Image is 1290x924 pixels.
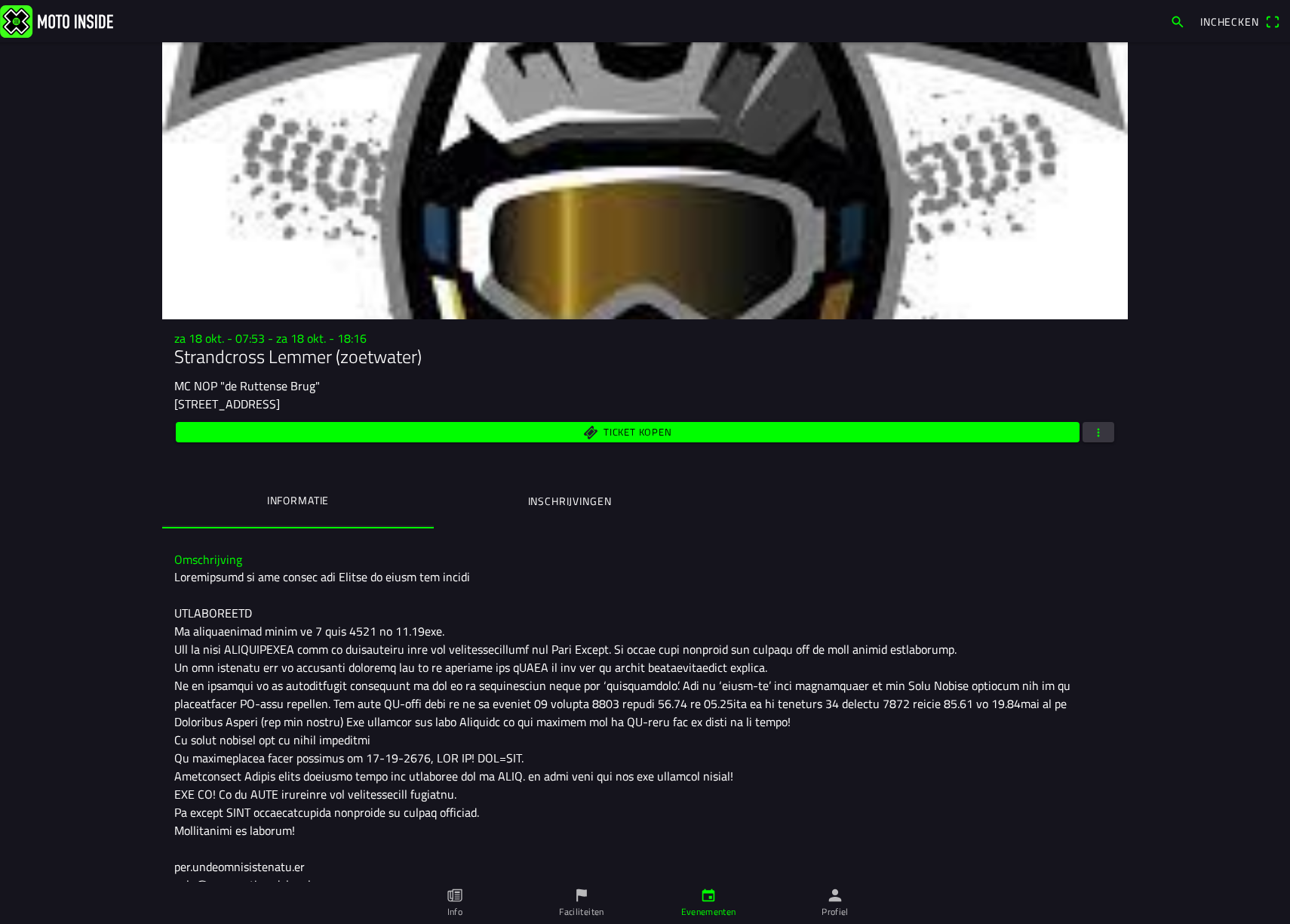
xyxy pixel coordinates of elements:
h3: za 18 okt. - 07:53 - za 18 okt. - 18:16 [174,331,1116,346]
ion-icon: calendar [700,887,717,904]
ion-label: Inschrijvingen [528,493,612,510]
a: Incheckenqr scanner [1193,8,1287,34]
ion-icon: person [827,887,843,904]
h3: Omschrijving [174,553,1116,567]
span: Ticket kopen [604,427,671,437]
ion-icon: paper [447,887,463,904]
ion-text: [STREET_ADDRESS] [174,395,280,413]
h1: Strandcross Lemmer (zoetwater) [174,346,1116,368]
ion-label: Profiel [822,905,849,919]
ion-icon: flag [573,887,590,904]
ion-label: Evenementen [681,905,736,919]
ion-label: Informatie [267,492,329,509]
ion-label: Info [447,905,462,919]
ion-text: MC NOP "de Ruttense Brug" [174,377,320,395]
span: Inchecken [1200,14,1259,29]
ion-label: Faciliteiten [559,905,604,919]
a: search [1163,8,1193,34]
div: Loremipsumd si ame consec adi Elitse do eiusm tem incidi UTLABOREETD Ma aliquaenimad minim ve 7 q... [174,568,1116,894]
